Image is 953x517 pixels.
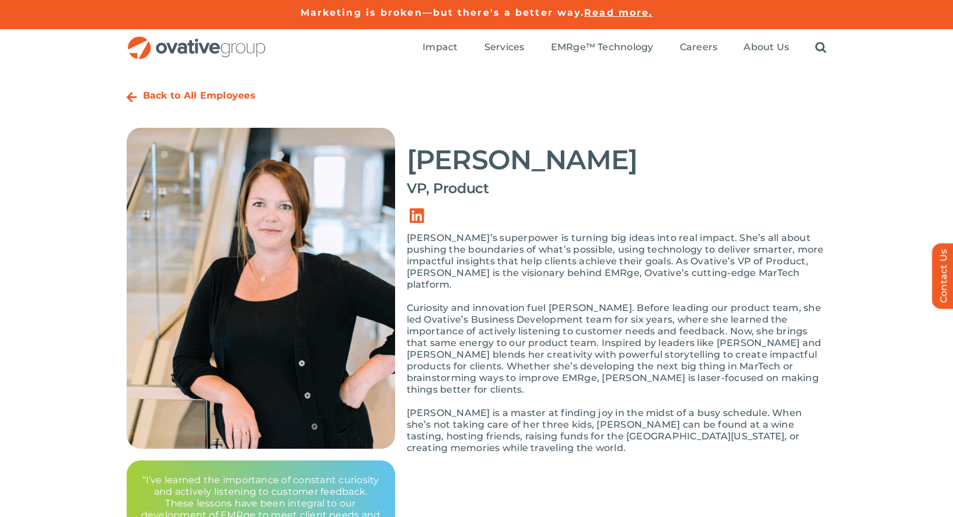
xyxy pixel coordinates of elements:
a: Read more. [584,7,652,18]
p: [PERSON_NAME]’s superpower is turning big ideas into real impact. She’s all about pushing the bou... [407,232,827,291]
a: OG_Full_horizontal_RGB [127,35,267,46]
a: About Us [743,41,789,54]
p: Curiosity and innovation fuel [PERSON_NAME]. Before leading our product team, she led Ovative’s B... [407,302,827,396]
h2: [PERSON_NAME] [407,145,827,174]
a: Search [815,41,826,54]
h4: VP, Product [407,180,827,197]
a: Careers [680,41,718,54]
span: Services [484,41,525,53]
a: Services [484,41,525,54]
a: EMRge™ Technology [551,41,654,54]
img: 4 [127,128,395,449]
span: About Us [743,41,789,53]
a: Link to https://ovative.com/about-us/people/ [127,92,137,103]
nav: Menu [423,29,826,67]
a: Impact [423,41,458,54]
a: Marketing is broken—but there's a better way. [301,7,585,18]
p: [PERSON_NAME] is a master at finding joy in the midst of a busy schedule. When she’s not taking c... [407,407,827,454]
span: EMRge™ Technology [551,41,654,53]
span: Careers [680,41,718,53]
a: Back to All Employees [143,90,256,101]
span: Impact [423,41,458,53]
a: Link to https://www.linkedin.com/in/carrie-judisch-51389722/ [401,200,434,232]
